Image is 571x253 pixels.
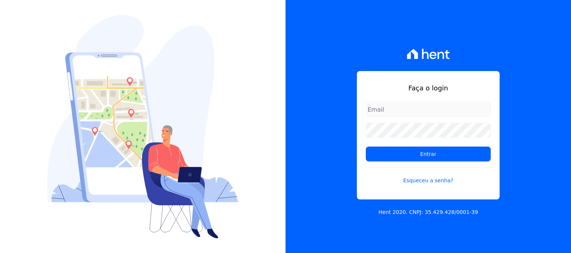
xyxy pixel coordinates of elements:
[366,83,491,93] h1: Faça o login
[366,102,491,117] input: Email
[47,15,238,238] img: Login
[378,208,478,216] p: Hent 2020. CNPJ: 35.429.428/0001-39
[366,147,491,161] input: Entrar
[366,167,491,185] a: Esqueceu a senha?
